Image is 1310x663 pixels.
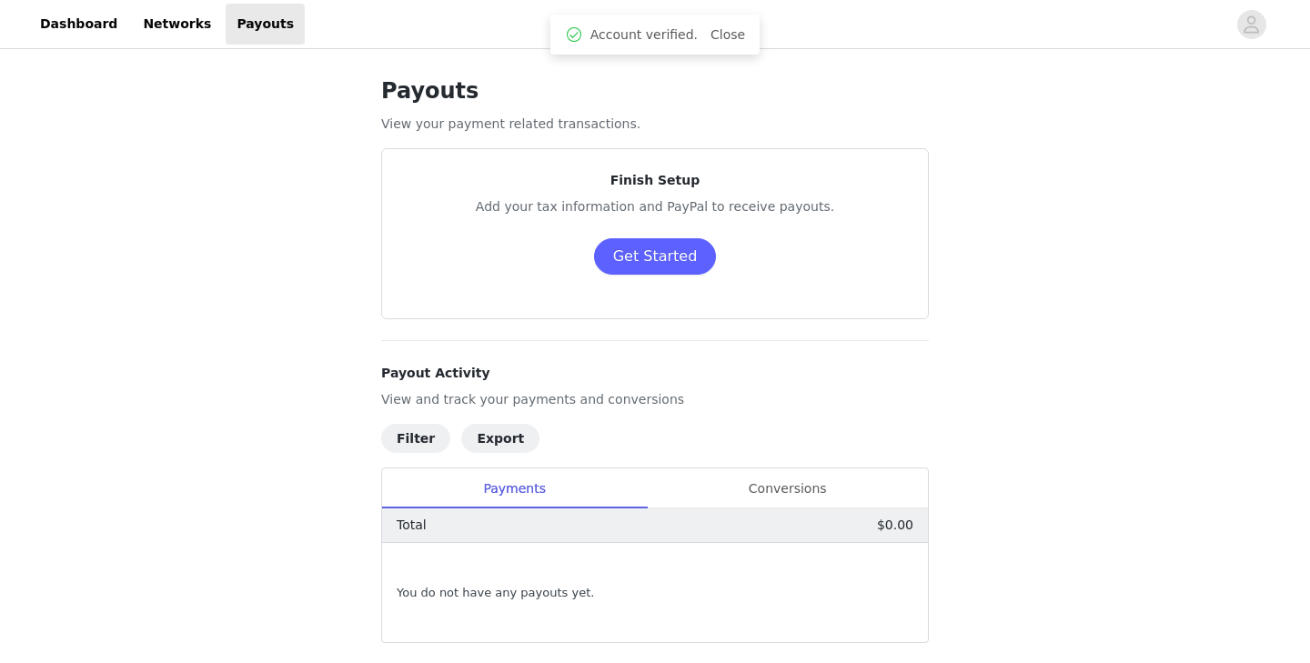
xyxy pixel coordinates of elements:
p: $0.00 [877,516,913,535]
p: View and track your payments and conversions [381,390,929,409]
button: Export [461,424,539,453]
div: Payments [382,468,647,509]
a: Payouts [226,4,305,45]
span: You do not have any payouts yet. [397,584,594,602]
p: View your payment related transactions. [381,115,929,134]
h4: Payout Activity [381,364,929,383]
p: Total [397,516,427,535]
p: Finish Setup [404,171,906,190]
button: Filter [381,424,450,453]
p: Add your tax information and PayPal to receive payouts. [404,197,906,216]
span: Account verified. [590,25,698,45]
a: Close [710,27,745,42]
a: Dashboard [29,4,128,45]
h1: Payouts [381,75,929,107]
div: Conversions [647,468,928,509]
button: Get Started [594,238,717,275]
a: Networks [132,4,222,45]
div: avatar [1243,10,1260,39]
